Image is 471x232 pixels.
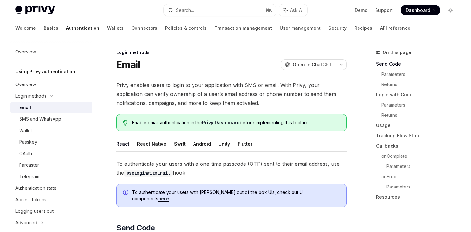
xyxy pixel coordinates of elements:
span: Privy enables users to login to your application with SMS or email. With Privy, your application ... [116,81,347,108]
a: SMS and WhatsApp [10,113,92,125]
button: Open in ChatGPT [281,59,336,70]
div: Overview [15,48,36,56]
a: Passkey [10,136,92,148]
a: Demo [355,7,368,13]
div: Advanced [15,219,37,227]
a: Transaction management [214,20,272,36]
a: Recipes [354,20,372,36]
span: To authenticate your users with a one-time passcode (OTP) sent to their email address, use the hook. [116,159,347,177]
a: Basics [44,20,58,36]
a: Email [10,102,92,113]
span: Ask AI [290,7,303,13]
code: useLoginWithEmail [124,170,173,177]
a: Support [375,7,393,13]
h1: Email [116,59,140,70]
a: Authentication state [10,182,92,194]
button: Ask AI [279,4,307,16]
div: Telegram [19,173,39,180]
a: Connectors [131,20,157,36]
button: Flutter [238,136,252,151]
a: Authentication [66,20,99,36]
a: User management [280,20,321,36]
a: Parameters [381,100,461,110]
div: Login methods [15,92,46,100]
a: Returns [381,79,461,90]
div: Passkey [19,138,37,146]
div: Logging users out [15,207,54,215]
button: Search...⌘K [164,4,276,16]
a: Security [328,20,347,36]
span: Open in ChatGPT [293,61,332,68]
svg: Tip [123,120,128,126]
a: Privy Dashboard [202,120,240,125]
span: On this page [383,49,411,56]
div: Farcaster [19,161,39,169]
a: here [158,196,169,202]
a: Overview [10,46,92,58]
a: Welcome [15,20,36,36]
a: Wallets [107,20,124,36]
div: Email [19,104,31,111]
a: onError [381,172,461,182]
button: React Native [137,136,166,151]
a: onComplete [381,151,461,161]
a: Telegram [10,171,92,182]
a: OAuth [10,148,92,159]
a: Login with Code [376,90,461,100]
a: Parameters [381,69,461,79]
a: Dashboard [401,5,440,15]
div: Authentication state [15,184,57,192]
div: OAuth [19,150,32,157]
a: Logging users out [10,205,92,217]
span: ⌘ K [265,8,272,13]
a: Tracking Flow State [376,131,461,141]
span: Enable email authentication in the before implementing this feature. [132,119,340,126]
a: API reference [380,20,410,36]
img: light logo [15,6,55,15]
button: Toggle dark mode [445,5,456,15]
div: Wallet [19,127,32,134]
div: Search... [176,6,194,14]
svg: Info [123,190,129,196]
a: Parameters [386,161,461,172]
a: Policies & controls [165,20,207,36]
button: Swift [174,136,186,151]
a: Usage [376,120,461,131]
button: Unity [219,136,230,151]
button: Android [193,136,211,151]
a: Farcaster [10,159,92,171]
a: Returns [381,110,461,120]
a: Callbacks [376,141,461,151]
button: React [116,136,129,151]
a: Wallet [10,125,92,136]
a: Resources [376,192,461,202]
a: Overview [10,79,92,90]
a: Parameters [386,182,461,192]
div: Login methods [116,49,347,56]
a: Send Code [376,59,461,69]
div: SMS and WhatsApp [19,115,61,123]
a: Access tokens [10,194,92,205]
div: Overview [15,81,36,88]
h5: Using Privy authentication [15,68,75,76]
span: To authenticate your users with [PERSON_NAME] out of the box UIs, check out UI components . [132,189,340,202]
span: Dashboard [406,7,430,13]
div: Access tokens [15,196,46,204]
